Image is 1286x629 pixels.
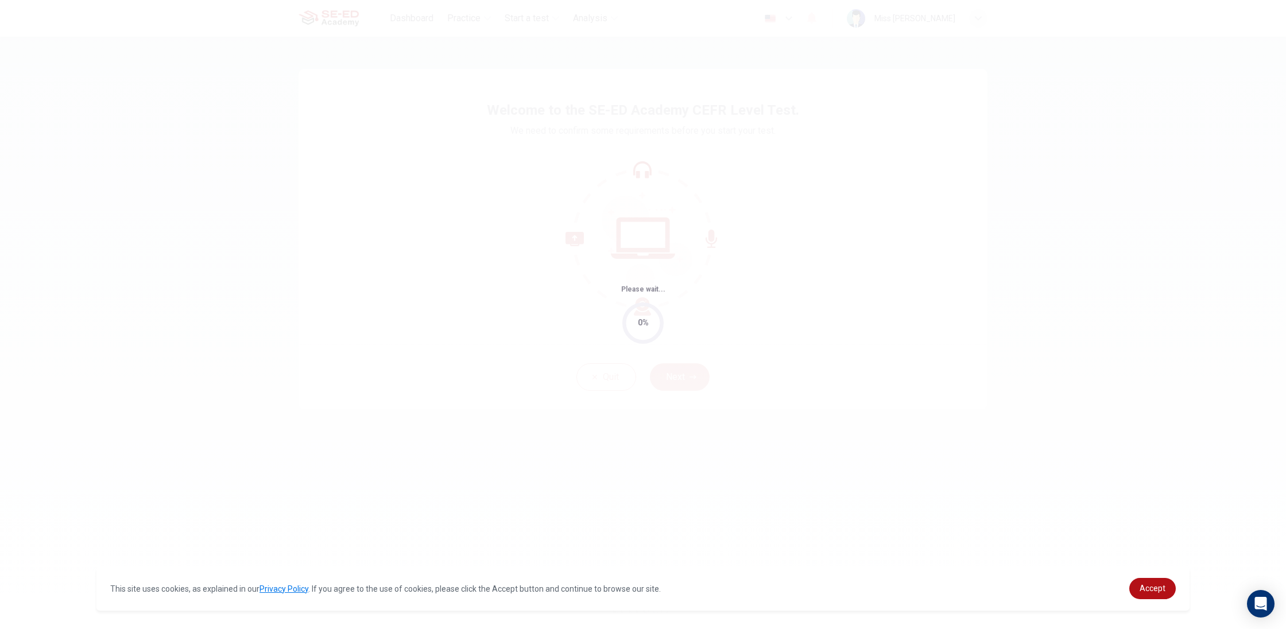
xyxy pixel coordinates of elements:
[621,285,665,293] span: Please wait...
[1247,590,1275,618] div: Open Intercom Messenger
[259,584,308,593] a: Privacy Policy
[1129,578,1176,599] a: dismiss cookie message
[638,316,649,329] div: 0%
[96,566,1190,611] div: cookieconsent
[110,584,661,593] span: This site uses cookies, as explained in our . If you agree to the use of cookies, please click th...
[1140,584,1165,593] span: Accept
